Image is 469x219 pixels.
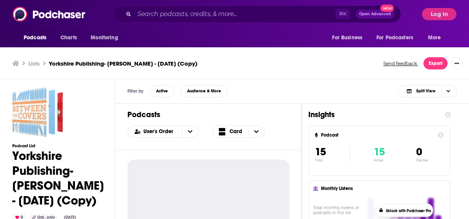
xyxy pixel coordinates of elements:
[416,158,428,162] p: Inactive
[332,32,362,43] span: For Business
[55,31,81,45] a: Charts
[374,145,385,158] span: 15
[28,60,40,67] a: Lists
[308,110,439,119] h1: Insights
[12,148,104,208] h1: Yorkshire Publishing- [PERSON_NAME] - [DATE] (Copy)
[315,145,326,158] span: 15
[128,129,182,134] button: open menu
[327,31,372,45] button: open menu
[187,89,221,93] span: Audience & More
[416,89,435,93] span: Split View
[85,31,128,45] button: open menu
[423,31,451,45] button: open menu
[335,9,350,19] span: ⌘ K
[380,5,394,12] span: New
[18,31,56,45] button: open menu
[143,129,176,134] span: User's Order
[49,60,197,67] h3: Yorkshire Publishing- [PERSON_NAME] - [DATE] (Copy)
[150,85,174,97] button: Active
[127,126,199,138] h2: Choose List sort
[12,87,63,137] a: Yorkshire Publishing- Jim Logan - Aug 7, 2025 (Copy)
[230,129,242,134] span: Card
[24,32,46,43] span: Podcasts
[381,60,420,67] button: Send feedback.
[321,186,442,191] h4: Monthly Listens
[359,12,391,16] span: Open Advanced
[60,32,77,43] span: Charts
[371,31,424,45] button: open menu
[428,32,441,43] span: More
[12,143,104,148] h3: Podcast List
[423,57,448,69] button: Export
[374,158,385,162] p: Active
[376,32,413,43] span: For Podcasters
[386,208,431,213] button: Unlock with Podchaser Pro
[127,89,143,94] h3: Filter by
[212,126,265,138] button: Choose View
[321,132,435,138] h4: Podcast
[356,10,394,19] button: Open AdvancedNew
[13,7,86,21] img: Podchaser - Follow, Share and Rate Podcasts
[313,205,365,215] h4: Total monthly listens of podcasts in this list
[182,126,198,137] button: open menu
[315,158,350,162] p: Total
[127,110,290,119] h1: Podcasts
[416,145,422,158] span: 0
[181,85,228,97] button: Audience & More
[397,85,457,97] button: Choose View
[451,57,463,69] button: Show More Button
[212,126,282,138] h2: Choose View
[113,5,401,23] div: Search podcasts, credits, & more...
[422,8,456,20] button: Log In
[91,32,118,43] span: Monitoring
[134,8,335,20] input: Search podcasts, credits, & more...
[156,89,168,93] span: Active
